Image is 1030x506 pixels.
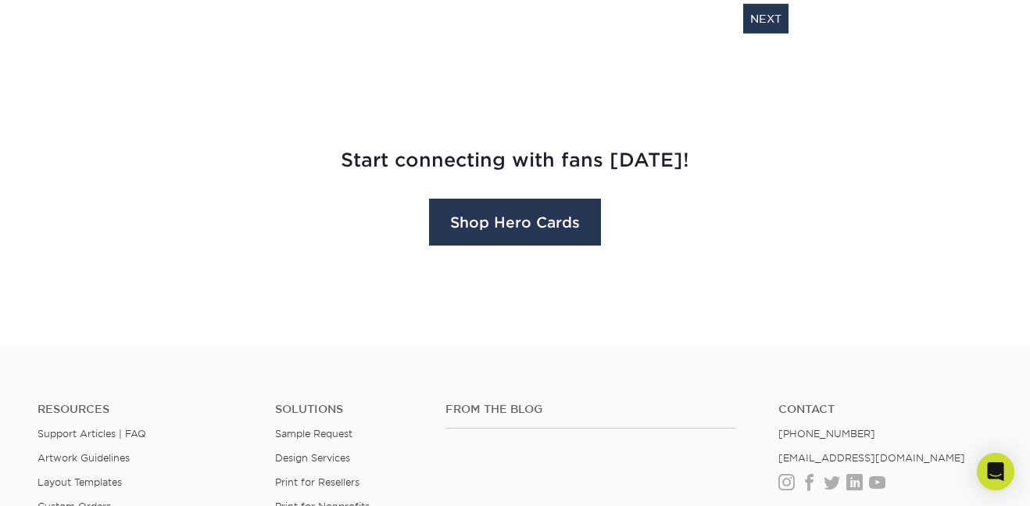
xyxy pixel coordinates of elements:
[977,453,1014,490] div: Open Intercom Messenger
[429,199,601,246] a: Shop Hero Cards
[778,428,875,440] a: [PHONE_NUMBER]
[743,4,789,34] a: NEXT
[445,403,736,416] h4: From the Blog
[275,428,352,440] a: Sample Request
[38,428,146,440] a: Support Articles | FAQ
[778,403,992,416] a: Contact
[38,403,252,416] h4: Resources
[275,452,350,464] a: Design Services
[58,146,972,174] h2: Start connecting with fans [DATE]!
[275,403,421,416] h4: Solutions
[275,476,359,488] a: Print for Resellers
[778,452,965,464] a: [EMAIL_ADDRESS][DOMAIN_NAME]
